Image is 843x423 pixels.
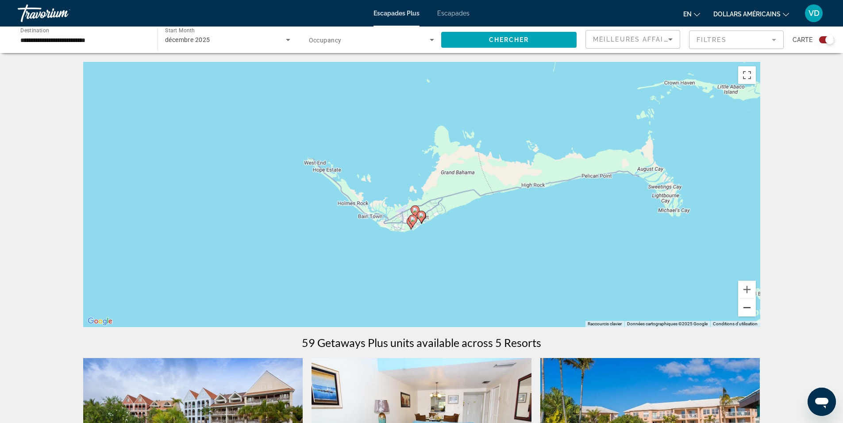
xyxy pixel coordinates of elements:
[165,27,195,34] span: Start Month
[588,321,622,327] button: Raccourcis clavier
[593,36,678,43] span: Meilleures affaires
[738,66,756,84] button: Passer en plein écran
[593,34,673,45] mat-select: Sort by
[738,281,756,298] button: Zoom avant
[808,8,820,18] font: VD
[713,11,781,18] font: dollars américains
[802,4,825,23] button: Menu utilisateur
[437,10,470,17] a: Escapades
[489,36,529,43] span: Chercher
[713,321,758,326] a: Conditions d'utilisation (s'ouvre dans un nouvel onglet)
[302,336,541,349] h1: 59 Getaways Plus units available across 5 Resorts
[683,8,700,20] button: Changer de langue
[441,32,577,48] button: Chercher
[738,299,756,316] button: Zoom arrière
[309,37,342,44] span: Occupancy
[689,30,784,50] button: Filter
[373,10,420,17] a: Escapades Plus
[793,34,812,46] span: Carte
[713,8,789,20] button: Changer de devise
[808,388,836,416] iframe: Bouton de lancement de la fenêtre de messagerie
[683,11,692,18] font: en
[18,2,106,25] a: Travorium
[85,316,115,327] a: Ouvrir cette zone dans Google Maps (dans une nouvelle fenêtre)
[627,321,708,326] span: Données cartographiques ©2025 Google
[20,27,49,33] span: Destination
[165,36,210,43] span: décembre 2025
[85,316,115,327] img: Google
